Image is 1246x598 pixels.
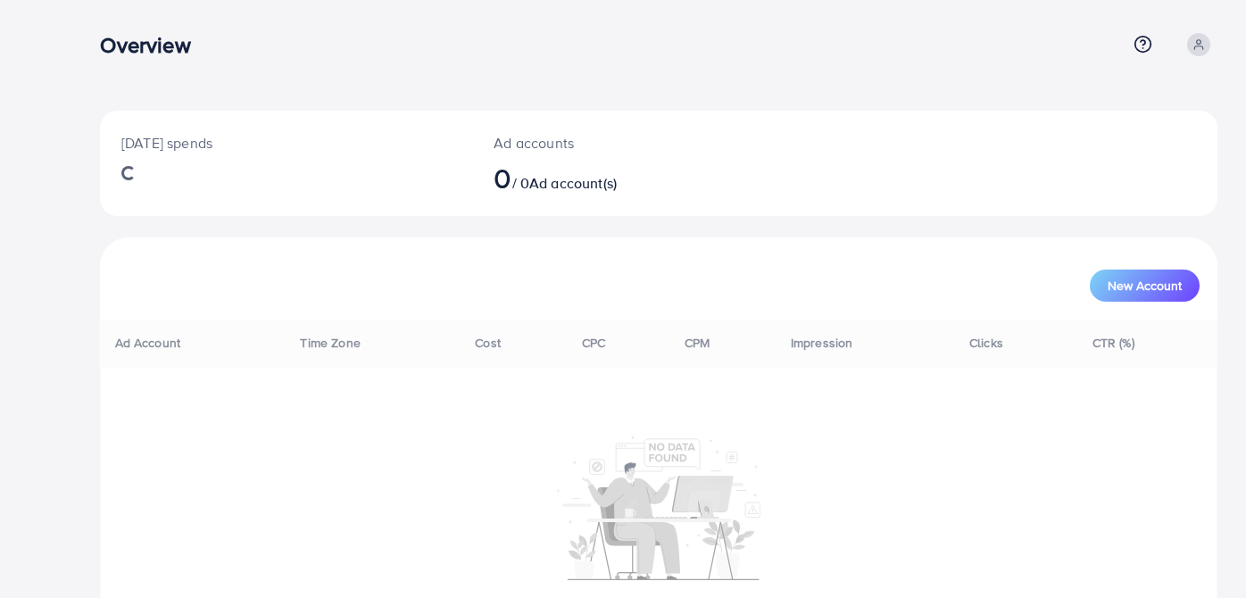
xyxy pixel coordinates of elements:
[494,157,511,198] span: 0
[121,132,451,154] p: [DATE] spends
[1108,279,1182,292] span: New Account
[494,132,730,154] p: Ad accounts
[1090,270,1200,302] button: New Account
[529,173,617,193] span: Ad account(s)
[100,32,204,58] h3: Overview
[494,161,730,195] h2: / 0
